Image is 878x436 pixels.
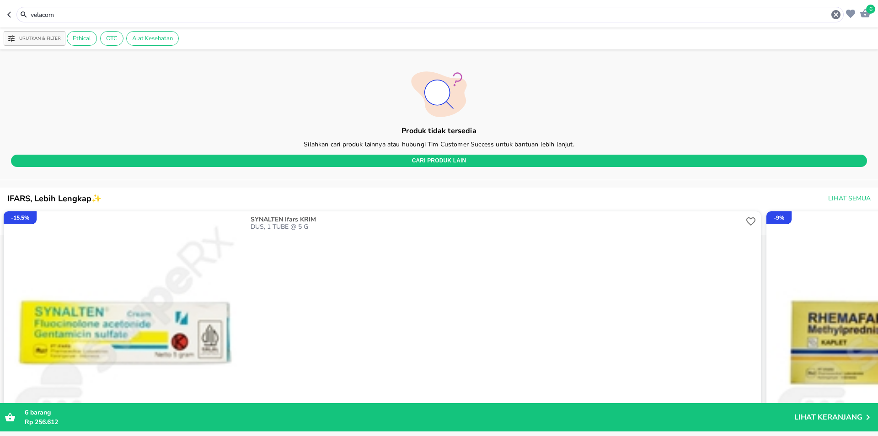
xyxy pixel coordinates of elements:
p: barang [25,408,794,417]
span: Alat Kesehatan [127,34,178,43]
p: - 15.5 % [11,214,29,222]
span: Rp 256.612 [25,418,58,426]
div: Alat Kesehatan [126,31,179,46]
button: CARI PRODUK LAIN [11,155,867,167]
span: Ethical [67,34,96,43]
p: Produk tidak tersedia [304,126,574,136]
p: Silahkan cari produk lainnya atau hubungi Tim Customer Success untuk bantuan lebih lanjut. [304,140,574,149]
p: Urutkan & Filter [19,35,61,42]
p: DUS, 1 TUBE @ 5 G [251,223,744,231]
span: OTC [101,34,123,43]
p: SYNALTEN Ifars KRIM [251,216,742,223]
span: Lihat Semua [828,193,871,205]
p: - 9 % [774,214,784,222]
button: Urutkan & Filter [4,31,65,46]
div: OTC [100,31,123,46]
input: Cari 4000+ produk di sini [30,10,830,20]
span: 6 [866,5,875,14]
button: Lihat Semua [824,190,873,207]
img: no available products [407,62,471,126]
button: 6 [857,5,871,20]
span: 6 [25,408,28,417]
div: Ethical [67,31,97,46]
